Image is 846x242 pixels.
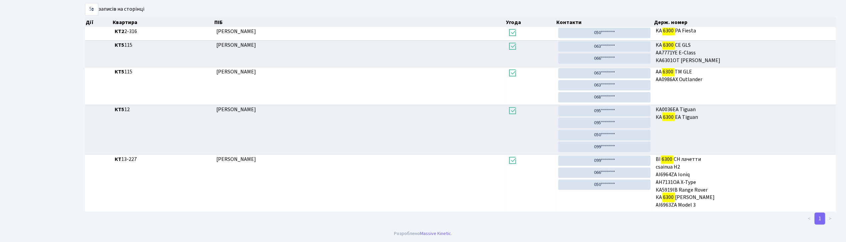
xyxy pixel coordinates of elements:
[420,230,451,237] a: Massive Kinetic
[115,106,124,113] b: КТ5
[216,156,256,163] span: [PERSON_NAME]
[656,41,833,64] span: KA CE GLS AA7771YE E-Class КА6301ОТ [PERSON_NAME]
[656,68,833,83] span: АA ТМ GLE AA0986АХ Outlander
[653,18,836,27] th: Держ. номер
[214,18,505,27] th: ПІБ
[115,106,211,113] span: 12
[115,41,124,49] b: КТ5
[662,193,675,202] mark: 6300
[661,155,674,164] mark: 6300
[112,18,214,27] th: Квартира
[394,230,452,237] div: Розроблено .
[656,156,833,209] span: ВІ СН лачетти csainua H2 AI6964ZA Ioniq AН7131ОА X-Type КА5919ІВ Range Rover КА [PERSON_NAME] AI6...
[85,3,98,16] select: записів на сторінці
[662,26,675,35] mark: 6300
[662,112,675,122] mark: 6300
[216,106,256,113] span: [PERSON_NAME]
[656,106,833,121] span: КА0036ЕА Tiguan КА ЕА Tiguan
[556,18,653,27] th: Контакти
[115,156,121,163] b: КТ
[115,28,211,35] span: 2-316
[505,18,556,27] th: Угода
[216,41,256,49] span: [PERSON_NAME]
[85,18,112,27] th: Дії
[115,156,211,163] span: 13-227
[815,213,825,225] a: 1
[216,68,256,75] span: [PERSON_NAME]
[115,28,124,35] b: КТ2
[115,41,211,49] span: 115
[85,3,144,16] label: записів на сторінці
[662,40,675,50] mark: 6300
[216,28,256,35] span: [PERSON_NAME]
[115,68,211,76] span: 115
[115,68,124,75] b: КТ5
[656,28,833,35] span: KA PA Fiesta
[662,67,675,76] mark: 6300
